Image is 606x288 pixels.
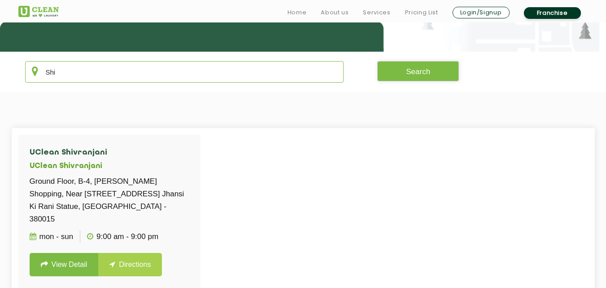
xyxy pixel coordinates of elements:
[30,230,74,243] p: Mon - Sun
[363,7,390,18] a: Services
[30,162,189,171] h5: UClean Shivranjani
[30,175,189,226] p: Ground Floor, B-4, [PERSON_NAME] Shopping, Near [STREET_ADDRESS] Jhansi Ki Rani Statue, [GEOGRAPH...
[524,7,581,19] a: Franchise
[453,7,510,18] a: Login/Signup
[321,7,349,18] a: About us
[288,7,307,18] a: Home
[30,253,99,276] a: View Detail
[25,61,344,83] input: Enter city/area/pin Code
[30,148,189,157] h4: UClean Shivranjani
[405,7,438,18] a: Pricing List
[377,61,459,81] button: Search
[18,6,59,17] img: UClean Laundry and Dry Cleaning
[98,253,162,276] a: Directions
[87,230,158,243] p: 9:00 AM - 9:00 PM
